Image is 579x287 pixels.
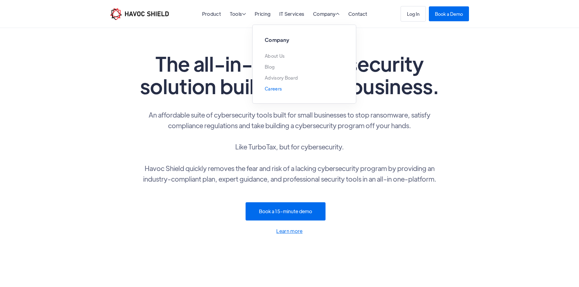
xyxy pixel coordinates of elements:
[279,11,305,17] a: IT Services
[230,12,246,17] div: Tools
[252,17,356,104] nav: Company
[242,12,246,16] span: 
[138,227,442,235] a: Learn more
[246,202,326,220] a: Book a 15-minute demo
[265,53,285,58] a: About Us
[265,37,344,43] h2: Company
[138,109,442,184] p: An affordable suite of cybersecurity tools built for small businesses to stop ransomware, satisfy...
[255,11,271,17] a: Pricing
[348,11,367,17] a: Contact
[138,52,442,97] h1: The all-in-one cybersecurity solution built for small business.
[336,12,339,16] span: 
[265,64,274,69] a: Blog
[230,12,246,17] div: Tools
[265,86,282,91] a: Careers
[265,75,298,80] a: Advisory Board
[110,8,169,20] img: Havoc Shield logo
[429,6,469,21] a: Book a Demo
[401,6,426,22] a: Log In
[202,11,221,17] a: Product
[313,12,340,17] div: Company
[313,12,340,17] div: Company
[110,8,169,20] a: home
[478,221,579,287] iframe: Chat Widget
